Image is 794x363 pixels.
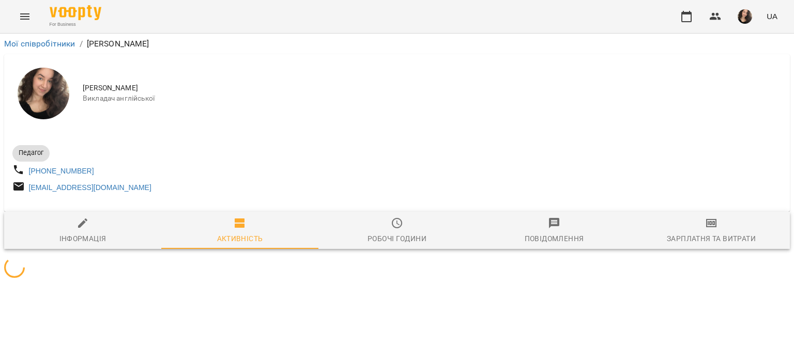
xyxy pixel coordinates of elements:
button: Menu [12,4,37,29]
span: Педагог [12,148,50,157]
div: Активність [217,232,263,245]
a: [PHONE_NUMBER] [29,167,94,175]
span: For Business [50,21,101,28]
p: [PERSON_NAME] [87,38,149,50]
button: UA [762,7,782,26]
span: Викладач англійської [83,93,782,104]
div: Повідомлення [525,232,584,245]
span: [PERSON_NAME] [83,83,782,93]
img: Самчук Анастасія Олександрівна [18,68,69,119]
nav: breadcrumb [4,38,790,50]
li: / [80,38,83,50]
img: af1f68b2e62f557a8ede8df23d2b6d50.jpg [738,9,752,24]
div: Робочі години [368,232,426,245]
div: Зарплатня та Витрати [667,232,756,245]
a: [EMAIL_ADDRESS][DOMAIN_NAME] [29,183,151,192]
img: Voopty Logo [50,5,101,20]
div: Інформація [59,232,106,245]
span: UA [767,11,777,22]
a: Мої співробітники [4,39,75,49]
